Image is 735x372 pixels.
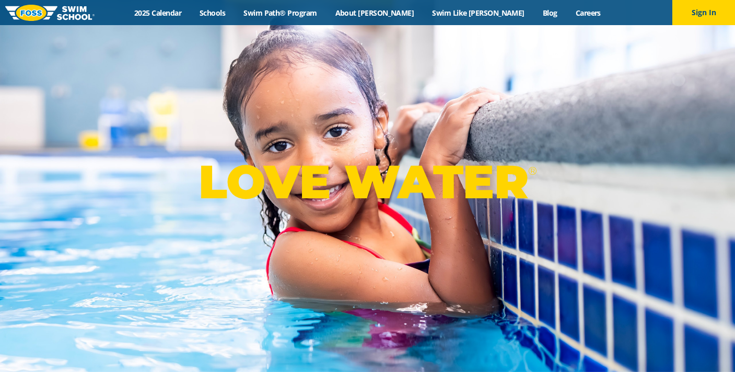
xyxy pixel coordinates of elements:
sup: ® [528,164,536,177]
img: FOSS Swim School Logo [5,5,95,21]
a: Careers [566,8,610,18]
p: LOVE WATER [199,154,536,210]
a: 2025 Calendar [125,8,191,18]
a: Swim Path® Program [235,8,326,18]
a: Blog [533,8,566,18]
a: About [PERSON_NAME] [326,8,423,18]
a: Schools [191,8,235,18]
a: Swim Like [PERSON_NAME] [423,8,534,18]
